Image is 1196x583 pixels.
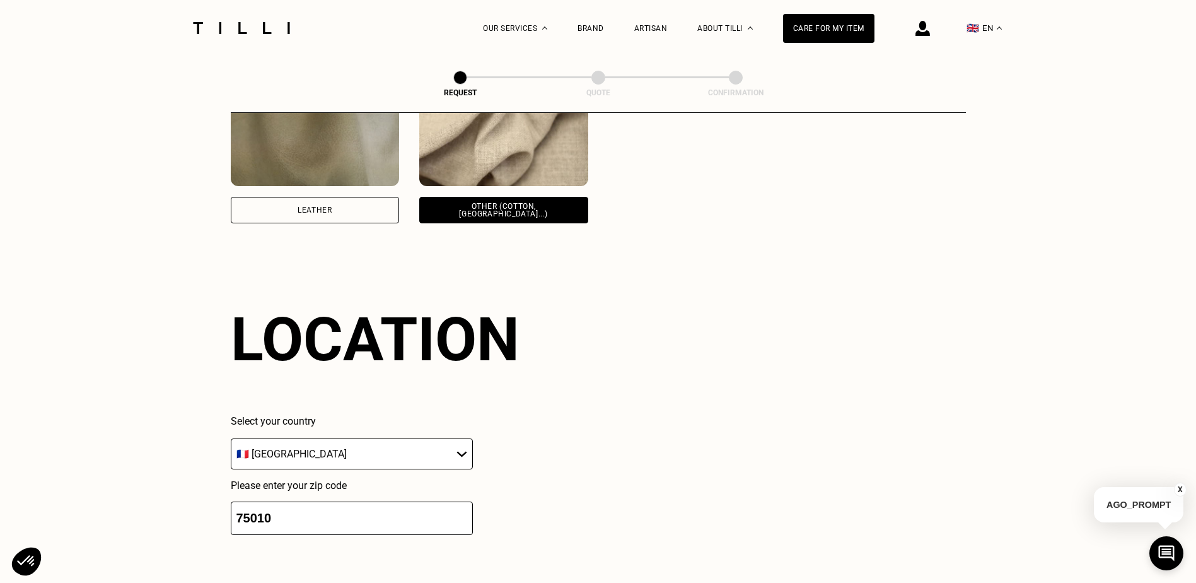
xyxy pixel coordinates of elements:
[231,73,400,186] img: Tilli retouche vos vêtements en Leather
[997,26,1002,30] img: menu déroulant
[783,14,874,43] a: Care for my item
[419,73,588,186] img: Tilli retouche vos vêtements en Other (cotton, jersey...)
[397,88,523,97] div: Request
[1094,487,1183,522] p: AGO_PROMPT
[231,502,473,535] input: 75001 or 69008
[578,24,604,33] a: Brand
[673,88,799,97] div: Confirmation
[430,203,578,218] div: Other (cotton, [GEOGRAPHIC_DATA]...)
[967,22,979,34] span: 🇬🇧
[189,22,294,34] img: Tilli seamstress service logo
[535,88,661,97] div: Quote
[298,206,332,214] div: Leather
[915,21,930,36] img: login icon
[1174,483,1187,497] button: X
[748,26,753,30] img: About dropdown menu
[542,26,547,30] img: Dropdown menu
[634,24,668,33] a: Artisan
[231,480,473,492] p: Please enter your zip code
[231,304,520,375] div: Location
[231,415,473,427] p: Select your country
